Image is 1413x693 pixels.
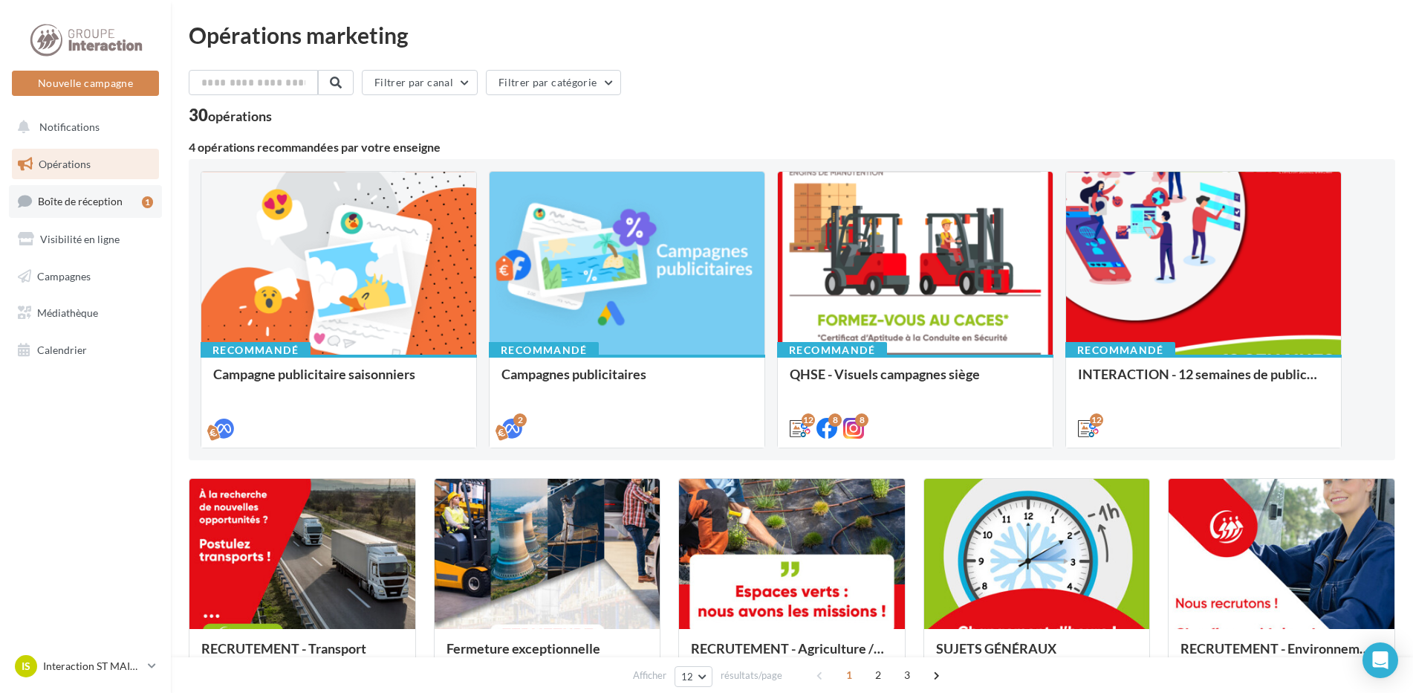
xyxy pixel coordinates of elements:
button: Nouvelle campagne [12,71,159,96]
div: 8 [828,413,842,427]
div: QHSE - Visuels campagnes siège [790,367,1041,396]
button: 12 [675,666,712,687]
a: Médiathèque [9,297,162,329]
span: Boîte de réception [38,195,123,207]
span: Notifications [39,120,100,133]
span: Afficher [633,668,666,683]
div: 12 [1090,413,1103,427]
span: 12 [681,671,694,683]
span: 3 [895,663,919,687]
div: 12 [802,413,815,427]
span: Calendrier [37,344,87,356]
button: Filtrer par catégorie [486,70,621,95]
span: Médiathèque [37,306,98,319]
div: Opérations marketing [189,24,1395,46]
div: Recommandé [1065,342,1175,358]
div: 1 [142,196,153,208]
span: 2 [866,663,890,687]
div: Recommandé [777,342,887,358]
div: 8 [855,413,868,427]
span: Opérations [39,158,91,170]
div: Recommandé [489,342,599,358]
a: Visibilité en ligne [9,224,162,255]
div: SUJETS GÉNÉRAUX [936,641,1138,671]
span: IS [22,659,30,674]
a: IS Interaction ST MAIXENT [12,652,159,680]
span: Campagnes [37,269,91,282]
div: 30 [189,107,272,123]
div: 4 opérations recommandées par votre enseigne [189,141,1395,153]
div: RECRUTEMENT - Agriculture / Espaces verts [691,641,893,671]
div: RECRUTEMENT - Transport [201,641,403,671]
div: RECRUTEMENT - Environnement [1180,641,1383,671]
p: Interaction ST MAIXENT [43,659,142,674]
a: Calendrier [9,335,162,366]
div: Campagne publicitaire saisonniers [213,367,464,396]
div: Recommandé [201,342,311,358]
div: Open Intercom Messenger [1362,642,1398,678]
button: Notifications [9,112,156,143]
button: Filtrer par canal [362,70,478,95]
div: opérations [208,109,272,123]
span: Visibilité en ligne [40,233,120,245]
span: résultats/page [721,668,782,683]
a: Campagnes [9,261,162,292]
div: Campagnes publicitaires [501,367,753,396]
a: Boîte de réception1 [9,185,162,217]
div: INTERACTION - 12 semaines de publication [1078,367,1329,396]
a: Opérations [9,149,162,180]
div: 2 [513,413,527,427]
span: 1 [837,663,861,687]
div: Fermeture exceptionnelle [446,641,649,671]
